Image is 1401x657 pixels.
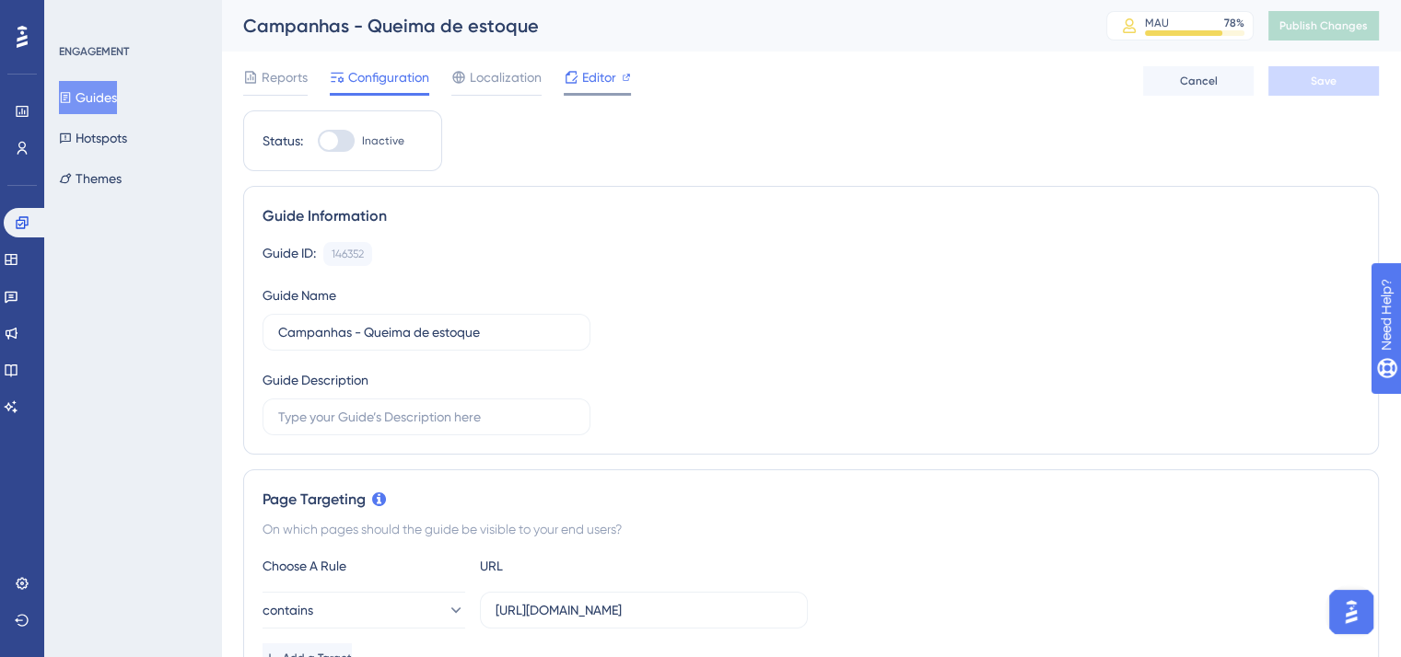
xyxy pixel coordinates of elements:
button: Save [1268,66,1379,96]
input: yourwebsite.com/path [496,600,792,620]
span: Inactive [362,133,404,148]
div: Guide Description [263,369,368,391]
span: Save [1311,74,1337,88]
div: Page Targeting [263,489,1360,511]
button: Hotspots [59,121,127,155]
button: contains [263,592,465,628]
div: Guide Name [263,284,336,306]
span: Reports [262,66,308,88]
button: Cancel [1143,66,1254,96]
div: 78 % [1224,16,1244,30]
div: On which pages should the guide be visible to your end users? [263,518,1360,540]
div: Guide ID: [263,242,316,266]
button: Guides [59,81,117,114]
span: Cancel [1180,74,1218,88]
span: contains [263,599,313,621]
span: Localization [470,66,542,88]
div: 146352 [332,247,364,261]
button: Themes [59,162,122,195]
div: Guide Information [263,205,1360,227]
span: Need Help? [43,5,115,27]
div: ENGAGEMENT [59,44,129,59]
div: MAU [1145,16,1169,30]
span: Publish Changes [1279,18,1368,33]
iframe: UserGuiding AI Assistant Launcher [1324,584,1379,640]
button: Publish Changes [1268,11,1379,40]
div: Campanhas - Queima de estoque [243,13,1060,39]
input: Type your Guide’s Name here [278,322,575,342]
input: Type your Guide’s Description here [278,407,575,427]
span: Configuration [348,66,429,88]
div: URL [480,555,683,577]
div: Choose A Rule [263,555,465,577]
div: Status: [263,130,303,152]
span: Editor [582,66,616,88]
